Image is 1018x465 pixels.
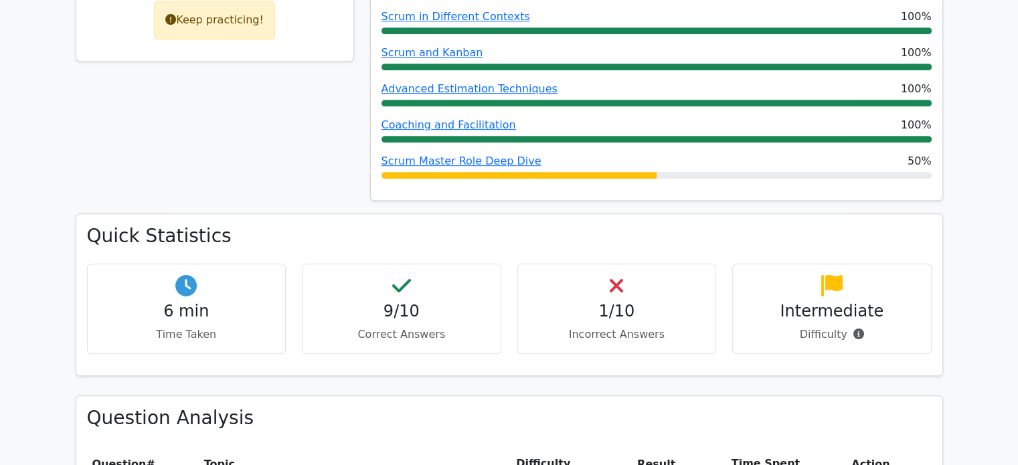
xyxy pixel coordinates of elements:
[529,327,705,343] p: Incorrect Answers
[901,117,932,133] span: 100%
[908,153,932,169] span: 50%
[313,302,490,321] h4: 9/10
[901,9,932,25] span: 100%
[901,45,932,61] span: 100%
[98,302,275,321] h4: 6 min
[381,82,558,95] a: Advanced Estimation Techniques
[98,327,275,343] p: Time Taken
[313,327,490,343] p: Correct Answers
[529,302,705,321] h4: 1/10
[87,407,932,430] h3: Question Analysis
[381,155,541,167] a: Scrum Master Role Deep Dive
[87,225,932,248] h3: Quick Statistics
[901,81,932,97] span: 100%
[381,10,530,23] a: Scrum in Different Contexts
[744,302,920,321] h4: Intermediate
[381,118,516,131] a: Coaching and Facilitation
[154,1,275,39] div: Keep practicing!
[381,46,483,59] a: Scrum and Kanban
[744,327,920,343] p: Difficulty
